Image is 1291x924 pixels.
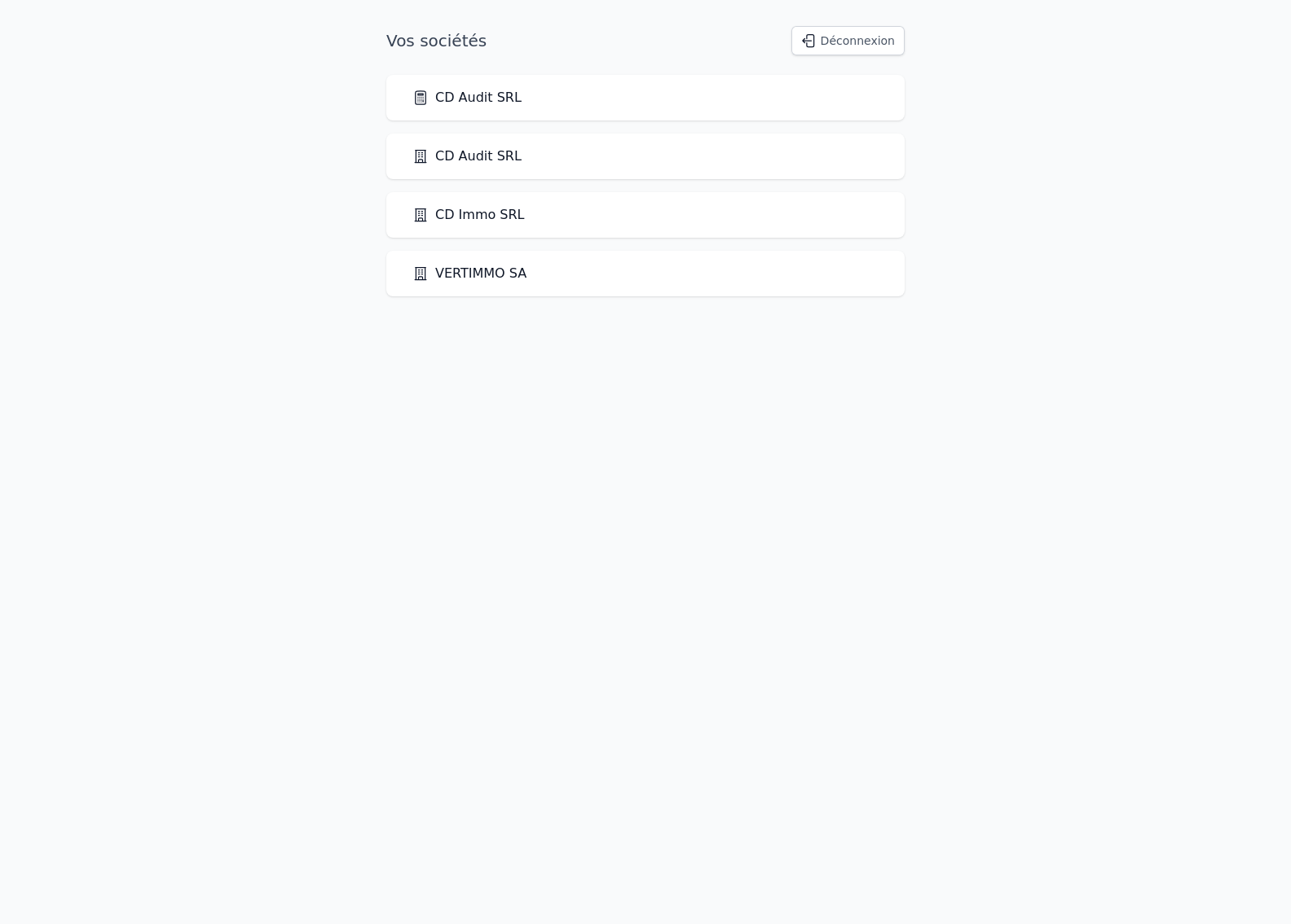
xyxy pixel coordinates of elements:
[791,26,905,55] button: Déconnexion
[412,205,525,225] a: CD Immo SRL
[386,29,487,52] h1: Vos sociétés
[412,147,522,166] a: CD Audit SRL
[412,264,527,283] a: VERTIMMO SA
[412,88,522,107] a: CD Audit SRL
